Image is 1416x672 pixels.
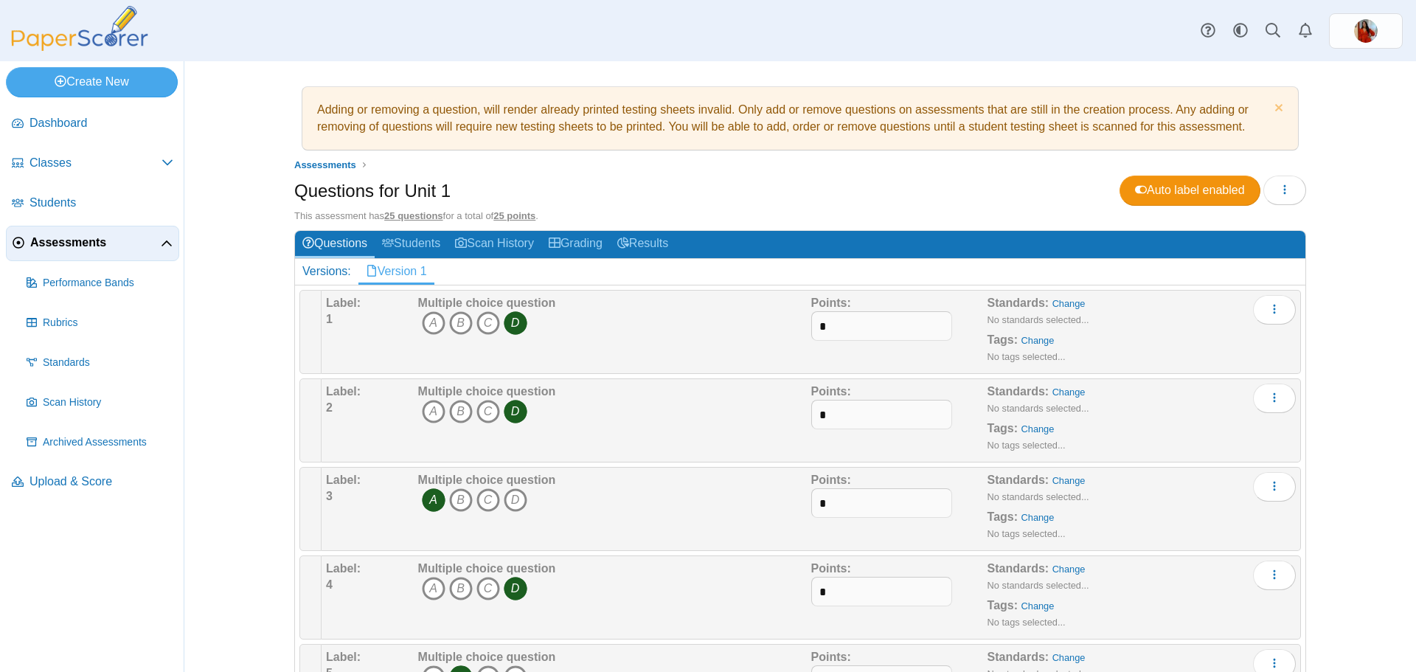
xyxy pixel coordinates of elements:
[1021,512,1055,523] a: Change
[988,297,1049,309] b: Standards:
[448,231,541,258] a: Scan History
[21,305,179,341] a: Rubrics
[476,577,500,600] i: C
[326,474,361,486] b: Label:
[988,651,1049,663] b: Standards:
[449,488,473,512] i: B
[326,490,333,502] b: 3
[21,345,179,381] a: Standards
[422,577,445,600] i: A
[1021,600,1055,612] a: Change
[295,259,358,284] div: Versions:
[988,422,1018,434] b: Tags:
[504,311,527,335] i: D
[988,617,1066,628] small: No tags selected...
[418,651,556,663] b: Multiple choice question
[326,401,333,414] b: 2
[326,562,361,575] b: Label:
[30,235,161,251] span: Assessments
[1120,176,1260,205] a: Auto label enabled
[294,159,356,170] span: Assessments
[988,403,1089,414] small: No standards selected...
[988,491,1089,502] small: No standards selected...
[43,395,173,410] span: Scan History
[811,651,851,663] b: Points:
[811,562,851,575] b: Points:
[1354,19,1378,43] img: ps.OGhBHyNPaRsHmf03
[988,562,1049,575] b: Standards:
[418,385,556,398] b: Multiple choice question
[1052,652,1086,663] a: Change
[1052,387,1086,398] a: Change
[1135,184,1245,196] span: Auto label enabled
[294,179,451,204] h1: Questions for Unit 1
[1021,335,1055,346] a: Change
[358,259,434,284] a: Version 1
[43,435,173,450] span: Archived Assessments
[6,6,153,51] img: PaperScorer
[422,400,445,423] i: A
[988,599,1018,612] b: Tags:
[476,400,500,423] i: C
[291,156,360,174] a: Assessments
[1354,19,1378,43] span: Melanie Castillo
[449,577,473,600] i: B
[6,41,153,53] a: PaperScorer
[1253,472,1296,502] button: More options
[1052,298,1086,309] a: Change
[422,311,445,335] i: A
[541,231,610,258] a: Grading
[504,400,527,423] i: D
[504,488,527,512] i: D
[988,528,1066,539] small: No tags selected...
[6,226,179,261] a: Assessments
[21,385,179,420] a: Scan History
[295,231,375,258] a: Questions
[988,474,1049,486] b: Standards:
[610,231,676,258] a: Results
[6,106,179,142] a: Dashboard
[21,425,179,460] a: Archived Assessments
[326,578,333,591] b: 4
[6,465,179,500] a: Upload & Score
[43,316,173,330] span: Rubrics
[384,210,442,221] u: 25 questions
[476,311,500,335] i: C
[988,580,1089,591] small: No standards selected...
[1271,102,1283,117] a: Dismiss notice
[988,510,1018,523] b: Tags:
[1052,564,1086,575] a: Change
[1052,475,1086,486] a: Change
[422,488,445,512] i: A
[326,297,361,309] b: Label:
[504,577,527,600] i: D
[811,385,851,398] b: Points:
[418,562,556,575] b: Multiple choice question
[29,195,173,211] span: Students
[21,266,179,301] a: Performance Bands
[988,333,1018,346] b: Tags:
[6,146,179,181] a: Classes
[294,209,1306,223] div: This assessment has for a total of .
[449,311,473,335] i: B
[493,210,535,221] u: 25 points
[310,94,1291,142] div: Adding or removing a question, will render already printed testing sheets invalid. Only add or re...
[1253,561,1296,590] button: More options
[43,356,173,370] span: Standards
[43,276,173,291] span: Performance Bands
[1289,15,1322,47] a: Alerts
[1253,295,1296,325] button: More options
[1253,384,1296,413] button: More options
[326,385,361,398] b: Label:
[1021,423,1055,434] a: Change
[418,297,556,309] b: Multiple choice question
[375,231,448,258] a: Students
[1329,13,1403,49] a: ps.OGhBHyNPaRsHmf03
[29,115,173,131] span: Dashboard
[29,474,173,490] span: Upload & Score
[326,651,361,663] b: Label:
[988,351,1066,362] small: No tags selected...
[811,297,851,309] b: Points:
[988,385,1049,398] b: Standards:
[418,474,556,486] b: Multiple choice question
